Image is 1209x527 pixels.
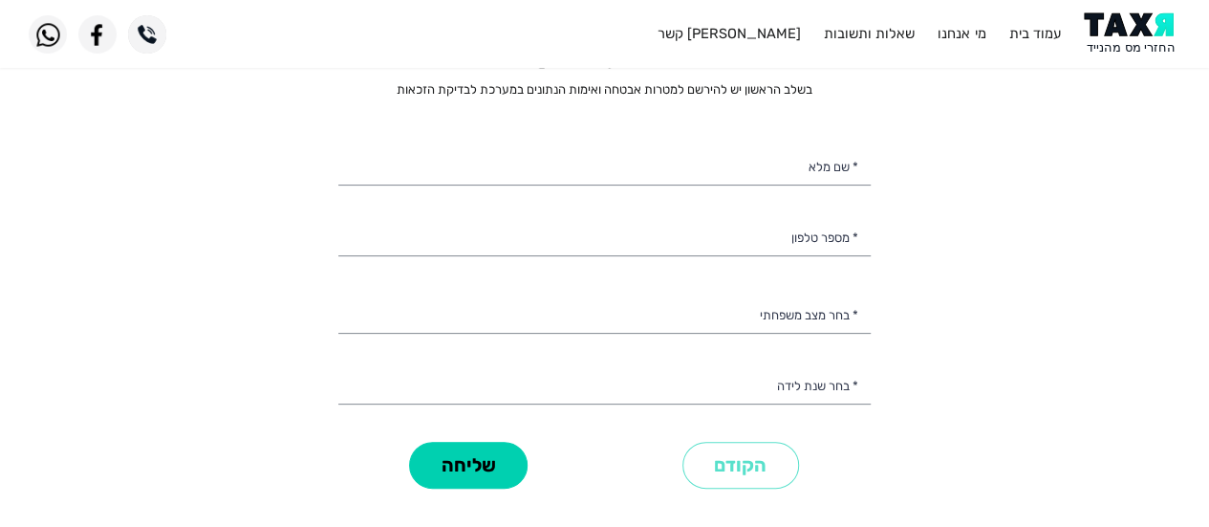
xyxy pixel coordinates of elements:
img: Phone [128,15,166,54]
img: Logo [1084,12,1180,55]
p: בשלב הראשון יש להירשם למטרות אבטחה ואימות הנתונים במערכת לבדיקת הזכאות [338,81,871,99]
a: מי אנחנו [938,25,985,42]
button: שליחה [409,442,528,489]
a: שאלות ותשובות [824,25,915,42]
img: WhatsApp [29,15,67,54]
a: עמוד בית [1009,25,1061,42]
a: [PERSON_NAME] קשר [657,25,800,42]
img: Facebook [78,15,117,54]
